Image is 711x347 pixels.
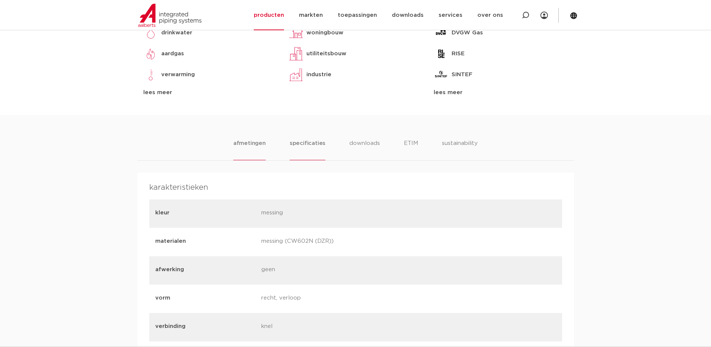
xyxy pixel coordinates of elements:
[155,294,256,303] p: vorm
[404,139,418,160] li: ETIM
[143,88,277,97] div: lees meer
[155,265,256,274] p: afwerking
[261,208,362,219] p: messing
[434,46,449,61] img: RISE
[306,70,331,79] p: industrie
[143,25,158,40] img: drinkwater
[290,139,325,160] li: specificaties
[233,139,266,160] li: afmetingen
[161,28,192,37] p: drinkwater
[434,67,449,82] img: SINTEF
[442,139,478,160] li: sustainability
[261,265,362,276] p: geen
[261,322,362,332] p: knel
[452,70,473,79] p: SINTEF
[155,208,256,217] p: kleur
[155,237,256,246] p: materialen
[306,28,343,37] p: woningbouw
[261,294,362,304] p: recht, verloop
[289,46,303,61] img: utiliteitsbouw
[261,237,362,247] p: messing (CW602N (DZR))
[161,49,184,58] p: aardgas
[434,88,568,97] div: lees meer
[289,25,303,40] img: woningbouw
[143,46,158,61] img: aardgas
[155,322,256,331] p: verbinding
[452,28,483,37] p: DVGW Gas
[349,139,380,160] li: downloads
[306,49,346,58] p: utiliteitsbouw
[161,70,195,79] p: verwarming
[149,182,562,193] h4: karakteristieken
[452,49,465,58] p: RISE
[434,25,449,40] img: DVGW Gas
[143,67,158,82] img: verwarming
[289,67,303,82] img: industrie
